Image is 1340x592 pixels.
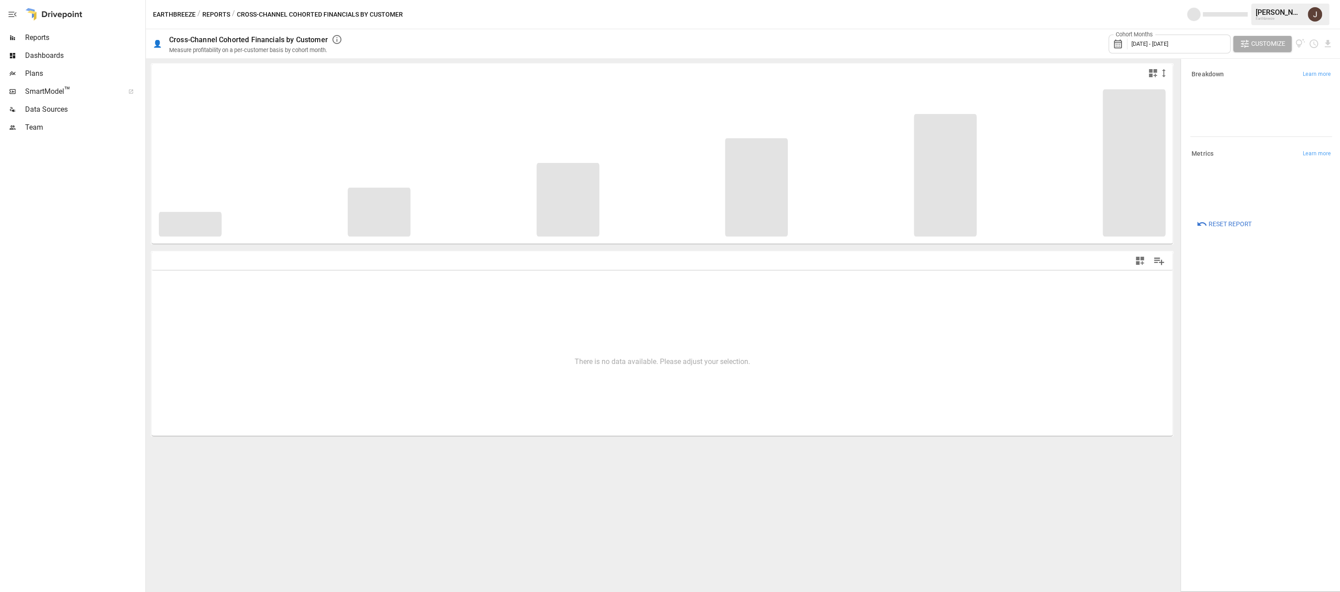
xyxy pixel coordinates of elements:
[232,9,235,20] div: /
[1190,216,1258,232] button: Reset Report
[25,122,144,133] span: Team
[1131,40,1168,47] span: [DATE] - [DATE]
[1256,8,1302,17] div: [PERSON_NAME]
[1308,7,1322,22] img: Jon Wedel
[197,9,201,20] div: /
[1192,70,1224,79] h6: Breakdown
[153,9,196,20] button: Earthbreeze
[1251,38,1285,49] span: Customize
[169,47,327,53] div: Measure profitability on a per-customer basis by cohort month.
[25,32,144,43] span: Reports
[575,357,750,367] p: There is no data available. Please adjust your selection.
[1303,149,1331,158] span: Learn more
[25,104,144,115] span: Data Sources
[202,9,230,20] button: Reports
[1323,39,1333,49] button: Download report
[1303,70,1331,79] span: Learn more
[1149,251,1169,271] button: Manage Columns
[1209,219,1252,230] span: Reset Report
[1233,36,1292,52] button: Customize
[1295,36,1305,52] button: View documentation
[1309,39,1319,49] button: Schedule report
[25,68,144,79] span: Plans
[153,39,162,48] div: 👤
[1192,149,1213,159] h6: Metrics
[25,86,118,97] span: SmartModel
[25,50,144,61] span: Dashboards
[1302,2,1327,27] button: Jon Wedel
[169,35,328,44] div: Cross-Channel Cohorted Financials by Customer
[1113,31,1155,39] label: Cohort Months
[1256,17,1302,21] div: Earthbreeze
[64,85,70,96] span: ™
